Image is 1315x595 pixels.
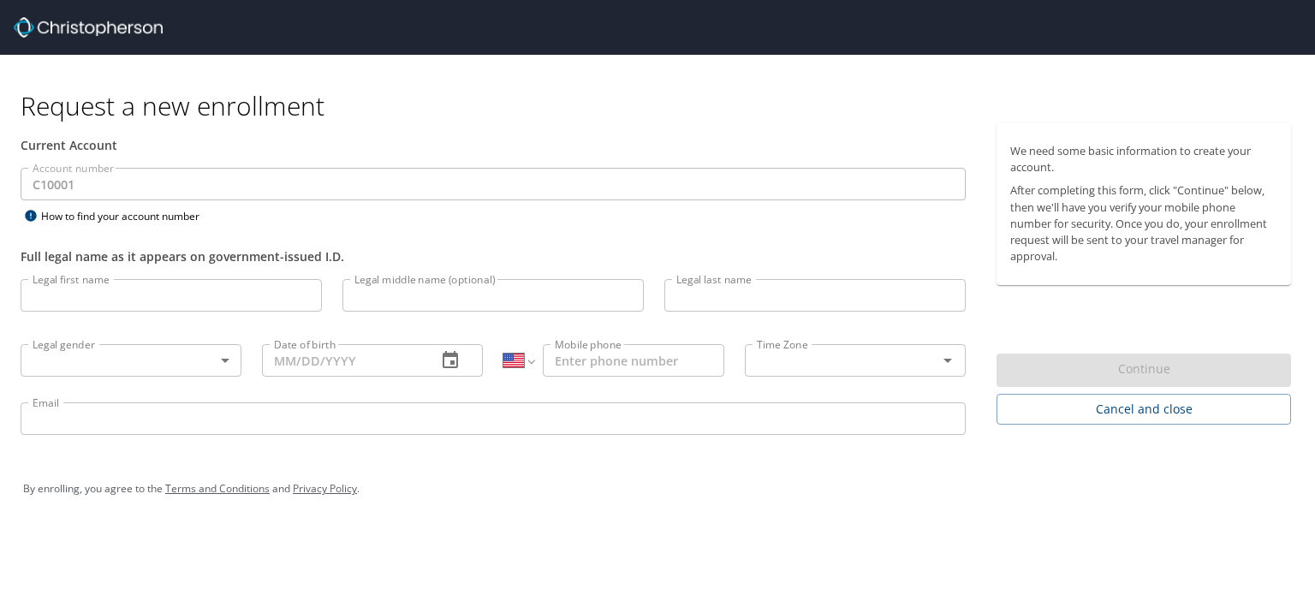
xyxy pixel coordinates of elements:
[1010,399,1277,420] span: Cancel and close
[262,344,423,377] input: MM/DD/YYYY
[997,394,1291,425] button: Cancel and close
[21,247,966,265] div: Full legal name as it appears on government-issued I.D.
[293,481,357,496] a: Privacy Policy
[1010,143,1277,176] p: We need some basic information to create your account.
[14,17,163,38] img: cbt logo
[21,205,235,227] div: How to find your account number
[936,348,960,372] button: Open
[23,467,1292,510] div: By enrolling, you agree to the and .
[21,136,966,154] div: Current Account
[21,344,241,377] div: ​
[543,344,724,377] input: Enter phone number
[21,89,1305,122] h1: Request a new enrollment
[165,481,270,496] a: Terms and Conditions
[1010,182,1277,265] p: After completing this form, click "Continue" below, then we'll have you verify your mobile phone ...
